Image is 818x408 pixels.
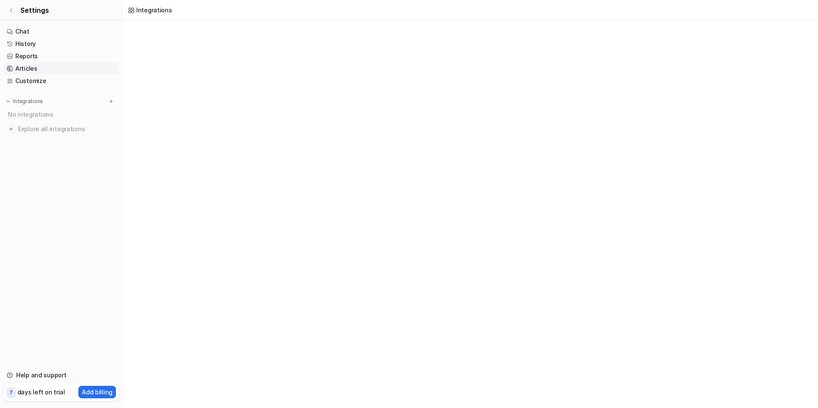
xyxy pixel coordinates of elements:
a: Chat [3,26,119,37]
div: Integrations [136,6,172,14]
p: Add billing [82,388,112,397]
a: History [3,38,119,50]
a: Integrations [128,6,172,14]
p: 7 [9,389,13,397]
a: Reports [3,50,119,62]
a: Explore all integrations [3,123,119,135]
a: Customize [3,75,119,87]
span: Explore all integrations [18,122,115,136]
a: Articles [3,63,119,75]
div: No integrations [5,107,119,121]
button: Add billing [78,386,116,398]
p: days left on trial [17,388,65,397]
button: Integrations [3,97,46,106]
p: Integrations [13,98,43,105]
img: expand menu [5,98,11,104]
span: Settings [20,5,49,15]
a: Help and support [3,369,119,381]
img: menu_add.svg [108,98,114,104]
img: explore all integrations [7,125,15,133]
